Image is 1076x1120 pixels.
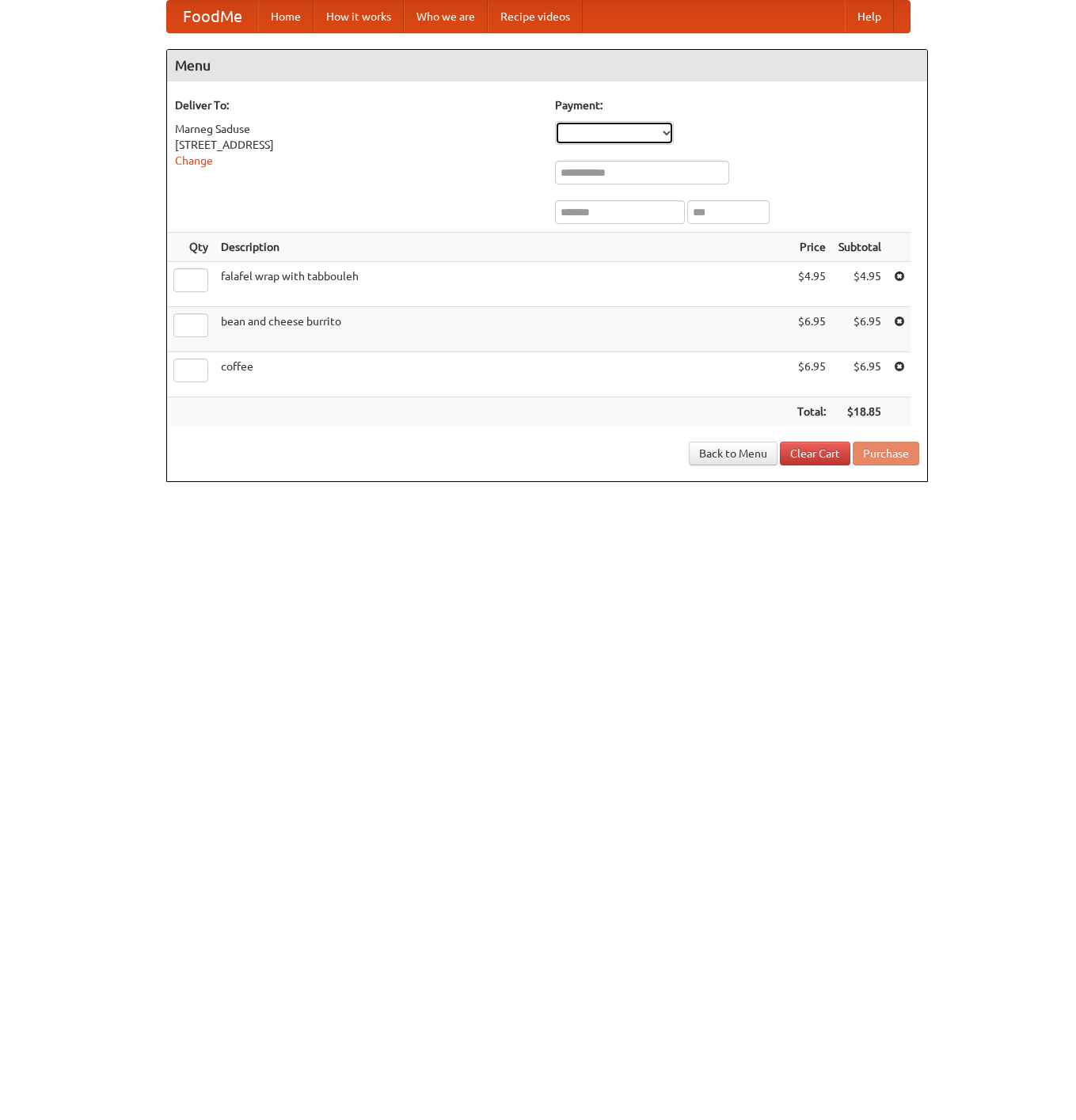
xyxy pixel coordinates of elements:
[791,262,832,307] td: $4.95
[832,397,888,427] th: $18.85
[175,154,213,167] a: Change
[832,307,888,352] td: $6.95
[780,442,850,465] a: Clear Cart
[832,262,888,307] td: $4.95
[215,233,791,262] th: Description
[853,442,919,465] button: Purchase
[845,1,894,32] a: Help
[167,1,258,32] a: FoodMe
[215,352,791,397] td: coffee
[555,97,919,113] h5: Payment:
[175,121,539,137] div: Marneg Saduse
[175,137,539,153] div: [STREET_ADDRESS]
[832,352,888,397] td: $6.95
[832,233,888,262] th: Subtotal
[175,97,539,113] h5: Deliver To:
[791,352,832,397] td: $6.95
[791,397,832,427] th: Total:
[404,1,488,32] a: Who we are
[167,50,927,82] h4: Menu
[689,442,778,465] a: Back to Menu
[488,1,583,32] a: Recipe videos
[791,307,832,352] td: $6.95
[258,1,314,32] a: Home
[314,1,404,32] a: How it works
[215,262,791,307] td: falafel wrap with tabbouleh
[791,233,832,262] th: Price
[215,307,791,352] td: bean and cheese burrito
[167,233,215,262] th: Qty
